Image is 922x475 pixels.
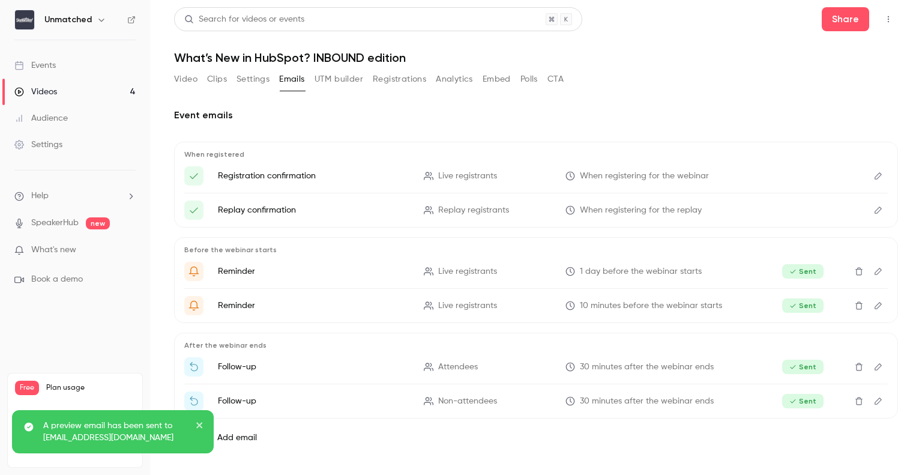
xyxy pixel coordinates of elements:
p: Reminder [218,300,409,312]
li: help-dropdown-opener [14,190,136,202]
span: Sent [782,264,824,279]
button: Edit [869,357,888,377]
span: Sent [782,360,824,374]
button: Edit [869,296,888,315]
button: Edit [869,201,888,220]
a: SpeakerHub [31,217,79,229]
span: Replay registrants [438,204,509,217]
button: Top Bar Actions [879,10,898,29]
span: Sent [782,298,824,313]
div: Search for videos or events [184,13,304,26]
li: Watch the replay of {{ event_name }} [184,392,888,411]
span: 30 minutes after the webinar ends [580,395,714,408]
p: When registered [184,150,888,159]
button: Edit [869,166,888,186]
button: Share [822,7,869,31]
p: Replay confirmation [218,204,409,216]
button: Delete [849,262,869,281]
button: Emails [279,70,304,89]
span: Non-attendees [438,395,497,408]
img: Unmatched [15,10,34,29]
span: Live registrants [438,300,497,312]
span: Live registrants [438,265,497,278]
p: Follow-up [218,361,409,373]
p: After the webinar ends [184,340,888,350]
button: Analytics [436,70,473,89]
span: Attendees [438,361,478,374]
span: new [86,217,110,229]
h6: Unmatched [44,14,92,26]
button: Polls [520,70,538,89]
div: Audience [14,112,68,124]
li: Here's your access link to {{ event_name }}! [184,166,888,186]
span: Free [15,381,39,395]
span: Sent [782,394,824,408]
span: When registering for the webinar [580,170,709,183]
button: Delete [849,296,869,315]
button: Video [174,70,197,89]
span: What's new [31,244,76,256]
div: Events [14,59,56,71]
button: Clips [207,70,227,89]
iframe: Noticeable Trigger [121,245,136,256]
span: 1 day before the webinar starts [580,265,702,278]
button: UTM builder [315,70,363,89]
li: Here's your access link to {{ event_name }}! [184,201,888,220]
span: 30 minutes after the webinar ends [580,361,714,374]
p: Follow-up [218,395,409,407]
p: Reminder [218,265,409,277]
button: Edit [869,392,888,411]
p: Registration confirmation [218,170,409,182]
h1: What’s New in HubSpot? INBOUND edition [174,50,898,65]
span: 10 minutes before the webinar starts [580,300,722,312]
span: Live registrants [438,170,497,183]
div: Videos [14,86,57,98]
button: Delete [849,392,869,411]
h2: Event emails [174,108,898,123]
button: CTA [547,70,564,89]
p: Before the webinar starts [184,245,888,255]
label: Add email [217,432,257,444]
button: Embed [483,70,511,89]
span: Help [31,190,49,202]
span: Plan usage [46,383,135,393]
li: Get Ready for '{{ event_name }}' tomorrow! [184,262,888,281]
li: {{ event_name }} is about to go live [184,296,888,315]
span: When registering for the replay [580,204,702,217]
button: Registrations [373,70,426,89]
button: Edit [869,262,888,281]
button: close [196,420,204,434]
button: Delete [849,357,869,377]
div: Settings [14,139,62,151]
li: Thanks for attending {{ event_name }} [184,357,888,377]
button: Settings [237,70,270,89]
p: A preview email has been sent to [EMAIL_ADDRESS][DOMAIN_NAME] [43,420,187,444]
span: Book a demo [31,273,83,286]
